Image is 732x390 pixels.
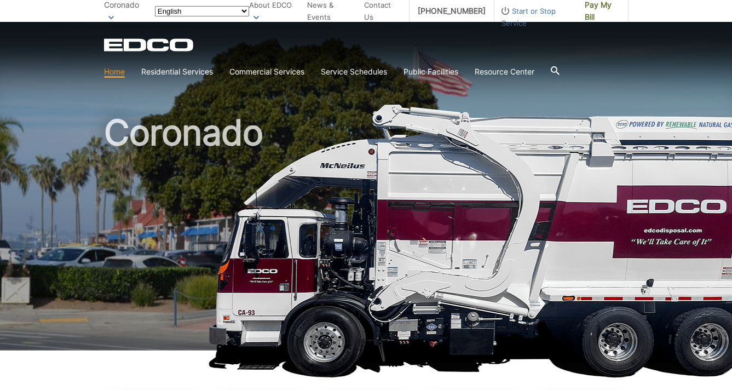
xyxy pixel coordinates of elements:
h1: Coronado [104,115,629,355]
a: Public Facilities [404,66,458,78]
a: EDCD logo. Return to the homepage. [104,38,195,51]
a: Home [104,66,125,78]
a: Commercial Services [229,66,304,78]
a: Resource Center [475,66,534,78]
a: Service Schedules [321,66,387,78]
a: Residential Services [141,66,213,78]
select: Select a language [155,6,249,16]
